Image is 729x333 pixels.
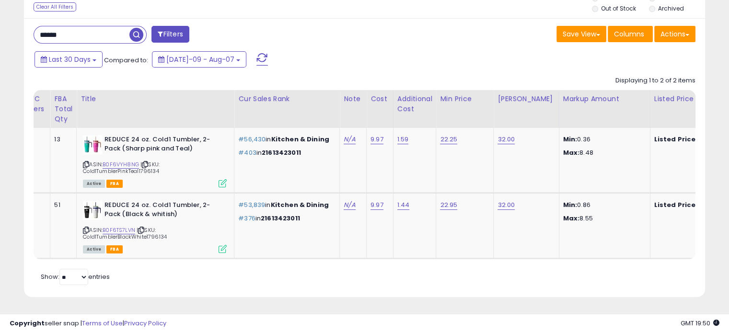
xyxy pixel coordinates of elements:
[104,135,221,155] b: REDUCE 24 oz. Cold1 Tumbler, 2-Pack (Sharp pink and Teal)
[658,4,683,12] label: Archived
[49,55,91,64] span: Last 30 Days
[104,201,221,221] b: REDUCE 24 oz. Cold1 Tumbler, 2-Pack (Black & whitish)
[238,94,336,104] div: Cur Sales Rank
[34,2,76,11] div: Clear All Filters
[370,200,383,210] a: 9.97
[106,245,123,253] span: FBA
[654,26,695,42] button: Actions
[104,56,148,65] span: Compared to:
[10,319,166,328] div: seller snap | |
[397,200,410,210] a: 1.44
[614,29,644,39] span: Columns
[262,148,301,157] span: 21613423011
[83,161,160,175] span: | SKU: Cold1TumblerPinkTeal1796134
[238,201,332,209] p: in
[261,214,300,223] span: 21613423011
[563,148,580,157] strong: Max:
[124,319,166,328] a: Privacy Policy
[563,135,578,144] strong: Min:
[615,76,695,85] div: Displaying 1 to 2 of 2 items
[238,214,255,223] span: #376
[238,135,266,144] span: #56,430
[151,26,189,43] button: Filters
[82,319,123,328] a: Terms of Use
[11,94,46,114] div: Rsvd. FC Transfers
[654,200,698,209] b: Listed Price:
[370,135,383,144] a: 9.97
[601,4,636,12] label: Out of Stock
[344,94,362,104] div: Note
[238,135,332,144] p: in
[397,135,409,144] a: 1.59
[498,94,555,104] div: [PERSON_NAME]
[271,135,329,144] span: Kitchen & Dining
[83,226,167,241] span: | SKU: Cold1TumblerBlackWhite1796134
[103,161,139,169] a: B0F6VYH8NG
[344,135,355,144] a: N/A
[563,201,643,209] p: 0.86
[238,149,332,157] p: in
[83,180,105,188] span: All listings currently available for purchase on Amazon
[54,135,69,144] div: 13
[344,200,355,210] a: N/A
[498,135,515,144] a: 32.00
[83,245,105,253] span: All listings currently available for purchase on Amazon
[654,135,698,144] b: Listed Price:
[681,319,719,328] span: 2025-09-8 19:50 GMT
[54,94,72,124] div: FBA Total Qty
[563,214,643,223] p: 8.55
[370,94,389,104] div: Cost
[440,135,457,144] a: 22.25
[10,319,45,328] strong: Copyright
[106,180,123,188] span: FBA
[608,26,653,42] button: Columns
[35,51,103,68] button: Last 30 Days
[238,200,265,209] span: #53,839
[103,226,135,234] a: B0F6TS7LVN
[440,200,457,210] a: 22.95
[563,135,643,144] p: 0.36
[41,272,110,281] span: Show: entries
[83,201,102,220] img: 31N5SKOsdIL._SL40_.jpg
[81,94,230,104] div: Title
[563,200,578,209] strong: Min:
[563,149,643,157] p: 8.48
[83,201,227,252] div: ASIN:
[54,201,69,209] div: 51
[440,94,489,104] div: Min Price
[152,51,246,68] button: [DATE]-09 - Aug-07
[397,94,432,114] div: Additional Cost
[83,135,227,186] div: ASIN:
[271,200,329,209] span: Kitchen & Dining
[498,200,515,210] a: 32.00
[83,135,102,154] img: 31vk7YPm36L._SL40_.jpg
[563,214,580,223] strong: Max:
[556,26,606,42] button: Save View
[166,55,234,64] span: [DATE]-09 - Aug-07
[238,214,332,223] p: in
[563,94,646,104] div: Markup Amount
[238,148,256,157] span: #403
